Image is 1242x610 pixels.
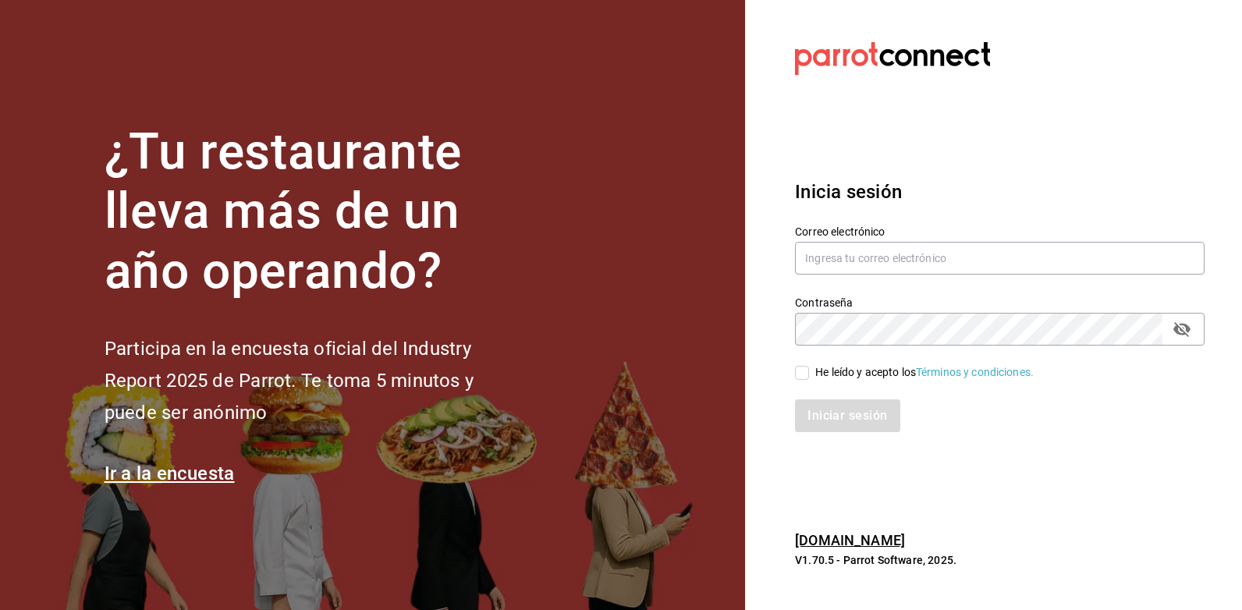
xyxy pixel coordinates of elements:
p: V1.70.5 - Parrot Software, 2025. [795,552,1205,568]
input: Ingresa tu correo electrónico [795,242,1205,275]
a: Ir a la encuesta [105,463,235,484]
a: [DOMAIN_NAME] [795,532,905,548]
h3: Inicia sesión [795,178,1205,206]
div: He leído y acepto los [815,364,1034,381]
button: passwordField [1169,316,1195,342]
label: Correo electrónico [795,225,1205,236]
h1: ¿Tu restaurante lleva más de un año operando? [105,122,526,302]
h2: Participa en la encuesta oficial del Industry Report 2025 de Parrot. Te toma 5 minutos y puede se... [105,333,526,428]
label: Contraseña [795,296,1205,307]
a: Términos y condiciones. [916,366,1034,378]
